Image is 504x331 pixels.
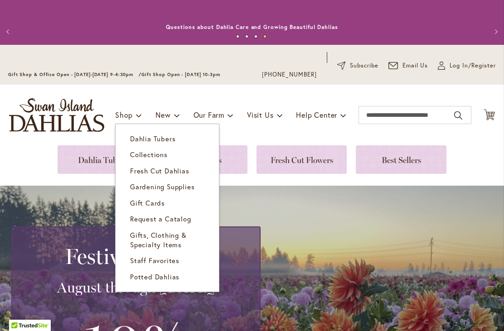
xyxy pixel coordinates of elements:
h2: Festival Special [23,244,249,269]
button: 3 of 4 [254,35,257,38]
a: Gift Cards [116,195,219,211]
span: Subscribe [350,61,378,70]
span: Potted Dahlias [130,272,179,281]
span: Shop [115,110,133,120]
button: 2 of 4 [245,35,248,38]
button: 1 of 4 [236,35,239,38]
a: Questions about Dahlia Care and Growing Beautiful Dahlias [166,24,338,30]
span: Gift Shop Open - [DATE] 10-3pm [141,72,220,77]
span: Fresh Cut Dahlias [130,166,189,175]
a: Subscribe [337,61,378,70]
span: Help Center [296,110,337,120]
span: Staff Favorites [130,256,179,265]
span: Email Us [402,61,428,70]
a: Email Us [388,61,428,70]
button: 4 of 4 [263,35,267,38]
span: Log In/Register [450,61,496,70]
h3: August through [DATE] [23,278,249,297]
span: Gift Shop & Office Open - [DATE]-[DATE] 9-4:30pm / [8,72,141,77]
button: Next [486,23,504,41]
span: Visit Us [247,110,273,120]
a: [PHONE_NUMBER] [262,70,317,79]
span: Gifts, Clothing & Specialty Items [130,230,187,249]
span: Request a Catalog [130,214,191,223]
span: Gardening Supplies [130,182,194,191]
a: store logo [9,98,104,132]
span: Collections [130,150,168,159]
span: Our Farm [194,110,224,120]
span: New [155,110,170,120]
a: Log In/Register [438,61,496,70]
span: Dahlia Tubers [130,134,175,143]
